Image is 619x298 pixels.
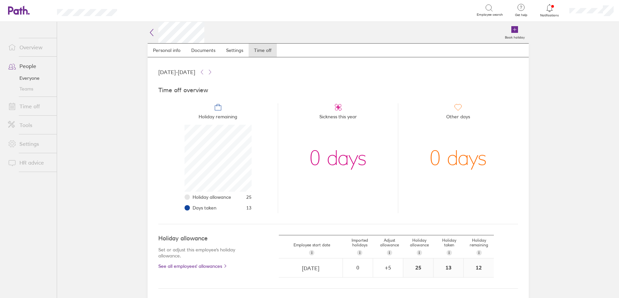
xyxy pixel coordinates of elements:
[404,235,434,258] div: Holiday allowance
[539,3,561,17] a: Notifications
[477,13,503,17] span: Employee search
[3,137,57,151] a: Settings
[478,250,479,255] span: i
[3,156,57,169] a: HR advice
[389,250,390,255] span: i
[158,263,252,269] a: See all employees' allowances
[374,235,404,258] div: Adjust allowance
[193,205,216,211] span: Days taken
[433,258,463,277] div: 13
[501,22,529,43] a: Book holiday
[158,247,252,259] p: Set or adjust this employee's holiday allowance.
[249,44,277,57] a: Time off
[158,69,195,75] span: [DATE] - [DATE]
[319,111,357,125] span: Sickness this year
[158,235,252,242] h4: Holiday allowance
[199,111,237,125] span: Holiday remaining
[429,125,487,192] div: 0 days
[359,250,360,255] span: i
[403,258,433,277] div: 25
[449,250,450,255] span: i
[148,44,186,57] a: Personal info
[3,41,57,54] a: Overview
[3,100,57,113] a: Time off
[501,34,529,40] label: Book holiday
[3,73,57,83] a: Everyone
[373,264,403,271] div: + 5
[419,250,420,255] span: i
[158,87,518,94] h4: Time off overview
[279,259,343,278] input: dd/mm/yyyy
[464,258,494,277] div: 12
[3,59,57,73] a: People
[434,235,464,258] div: Holiday taken
[539,13,561,17] span: Notifications
[345,235,375,258] div: Imported holidays
[309,125,367,192] div: 0 days
[193,194,231,200] span: Holiday allowance
[246,194,252,200] span: 25
[3,118,57,132] a: Tools
[343,264,372,271] div: 0
[221,44,249,57] a: Settings
[246,205,252,211] span: 13
[3,83,57,94] a: Teams
[135,7,152,13] div: Search
[464,235,494,258] div: Holiday remaining
[186,44,221,57] a: Documents
[510,13,532,17] span: Get help
[279,240,345,258] div: Employee start date
[311,250,312,255] span: i
[446,111,470,125] span: Other days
